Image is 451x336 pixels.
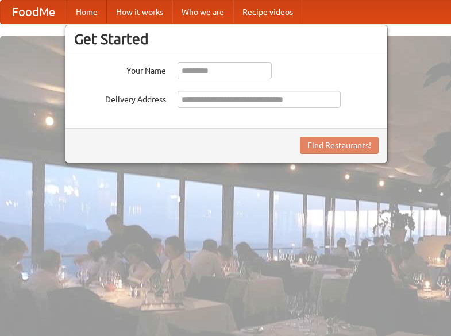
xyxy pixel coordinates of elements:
[74,30,379,48] h3: Get Started
[1,1,67,24] a: FoodMe
[74,62,166,76] label: Your Name
[233,1,302,24] a: Recipe videos
[107,1,172,24] a: How it works
[172,1,233,24] a: Who we are
[67,1,107,24] a: Home
[74,91,166,105] label: Delivery Address
[300,137,379,154] button: Find Restaurants!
